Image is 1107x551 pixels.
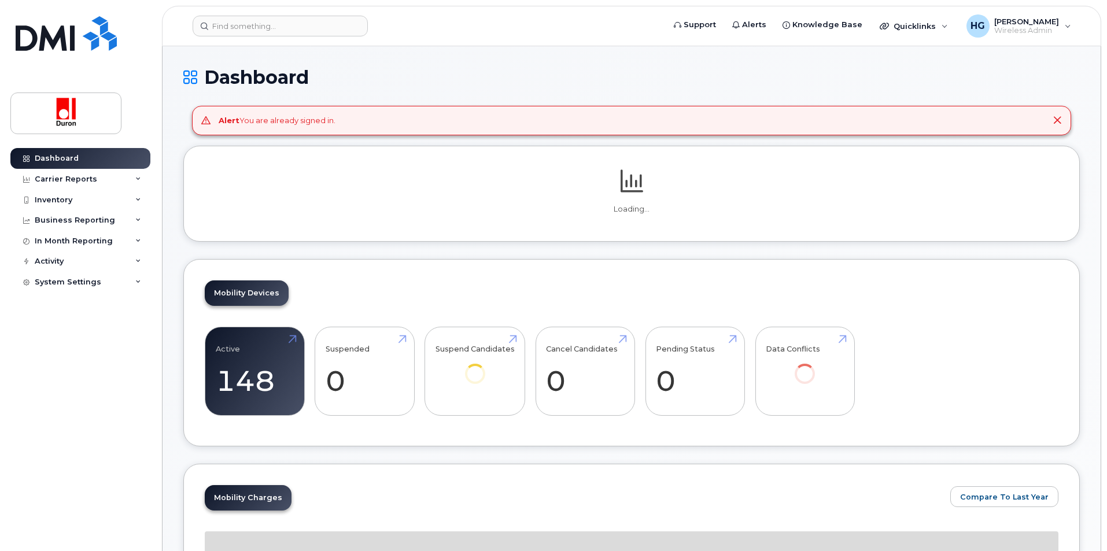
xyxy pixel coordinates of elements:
div: You are already signed in. [219,115,335,126]
a: Data Conflicts [766,333,844,400]
p: Loading... [205,204,1058,215]
h1: Dashboard [183,67,1080,87]
a: Cancel Candidates 0 [546,333,624,409]
a: Active 148 [216,333,294,409]
a: Mobility Charges [205,485,291,511]
span: Compare To Last Year [960,491,1049,502]
a: Suspended 0 [326,333,404,409]
strong: Alert [219,116,239,125]
a: Mobility Devices [205,280,289,306]
button: Compare To Last Year [950,486,1058,507]
a: Suspend Candidates [436,333,515,400]
a: Pending Status 0 [656,333,734,409]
